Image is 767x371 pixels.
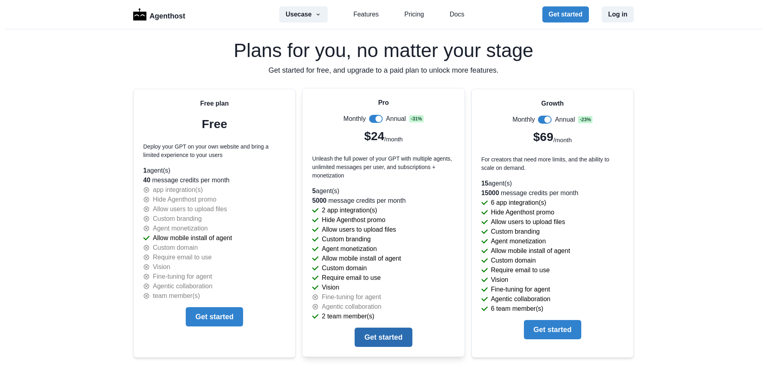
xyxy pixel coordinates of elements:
[153,262,170,272] p: Vision
[491,275,508,285] p: Vision
[153,195,216,204] p: Hide Agenthost promo
[322,254,401,263] p: Allow mobile install of agent
[343,114,366,124] p: Monthly
[491,304,544,314] p: 6 team member(s)
[481,188,624,198] p: message credits per month
[481,155,624,172] p: For creators that need more limits, and the ability to scale on demand.
[143,177,150,183] span: 40
[450,10,464,19] a: Docs
[491,236,546,246] p: Agent monetization
[153,272,212,281] p: Fine-tuning for agent
[153,214,202,224] p: Custom branding
[409,115,424,122] span: - 31 %
[153,204,227,214] p: Allow users to upload files
[378,98,389,108] p: Pro
[322,292,381,302] p: Fine-tuning for agent
[143,175,286,185] p: message credits per month
[312,188,316,194] span: 5
[353,10,379,19] a: Features
[481,190,499,196] span: 15000
[404,10,424,19] a: Pricing
[491,198,546,208] p: 6 app integration(s)
[322,244,377,254] p: Agent monetization
[491,294,551,304] p: Agentic collaboration
[143,166,286,175] p: agent(s)
[153,281,213,291] p: Agentic collaboration
[386,114,406,124] p: Annual
[491,227,540,236] p: Custom branding
[133,8,146,20] img: Logo
[186,307,243,326] button: Get started
[322,206,377,215] p: 2 app integration(s)
[533,128,553,146] p: $69
[312,155,455,180] p: Unleash the full power of your GPT with multiple agents, unlimited messages per user, and subscri...
[512,115,535,124] p: Monthly
[153,224,208,233] p: Agent monetization
[322,215,385,225] p: Hide Agenthost promo
[491,285,550,294] p: Fine-tuning for agent
[322,312,374,321] p: 2 team member(s)
[133,41,634,60] h2: Plans for you, no matter your stage
[322,302,381,312] p: Agentic collaboration
[384,135,403,144] p: /month
[153,291,200,301] p: team member(s)
[322,234,371,244] p: Custom branding
[553,136,572,145] p: /month
[279,6,328,22] button: Usecase
[355,328,412,347] button: Get started
[555,115,575,124] p: Annual
[312,186,455,196] p: agent(s)
[542,6,589,22] button: Get started
[150,8,185,22] p: Agenthost
[153,243,198,253] p: Custom domain
[322,273,381,283] p: Require email to use
[578,116,592,123] span: - 23 %
[541,99,564,108] p: Growth
[491,265,550,275] p: Require email to use
[481,180,489,187] span: 15
[491,256,536,265] p: Custom domain
[200,99,229,108] p: Free plan
[481,179,624,188] p: agent(s)
[143,167,147,174] span: 1
[153,185,203,195] p: app integration(s)
[133,8,185,22] a: LogoAgenthost
[312,197,327,204] span: 5000
[322,263,367,273] p: Custom domain
[312,196,455,206] p: message credits per month
[602,6,634,22] button: Log in
[143,143,286,159] p: Deploy your GPT on your own website and bring a limited experience to your users
[491,246,570,256] p: Allow mobile install of agent
[153,233,232,243] p: Allow mobile install of agent
[364,127,384,145] p: $24
[491,217,565,227] p: Allow users to upload files
[524,320,581,339] button: Get started
[153,253,212,262] p: Require email to use
[322,283,339,292] p: Vision
[133,65,634,76] p: Get started for free, and upgrade to a paid plan to unlock more features.
[491,208,554,217] p: Hide Agenthost promo
[202,115,227,133] p: Free
[322,225,396,234] p: Allow users to upload files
